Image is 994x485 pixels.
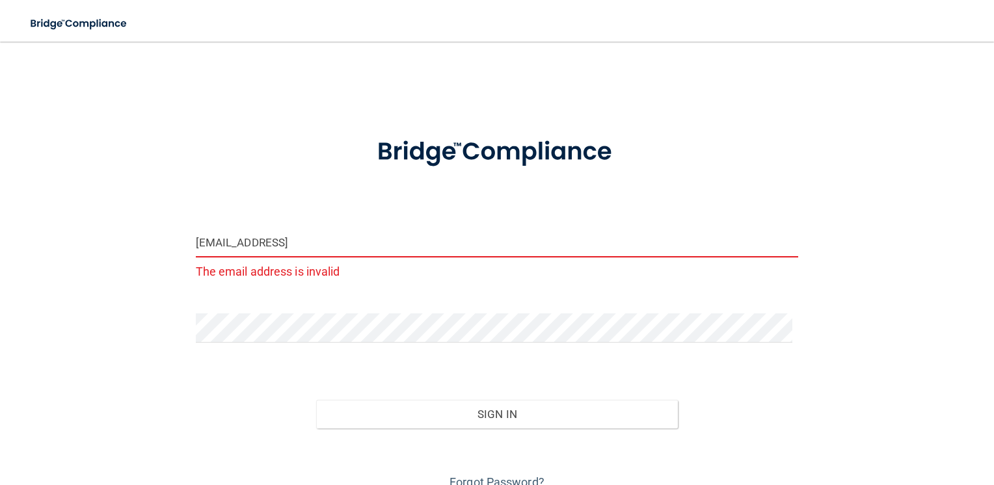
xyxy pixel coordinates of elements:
[20,10,139,37] img: bridge_compliance_login_screen.278c3ca4.svg
[196,228,799,257] input: Email
[196,261,799,282] p: The email address is invalid
[316,400,678,428] button: Sign In
[351,120,643,185] img: bridge_compliance_login_screen.278c3ca4.svg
